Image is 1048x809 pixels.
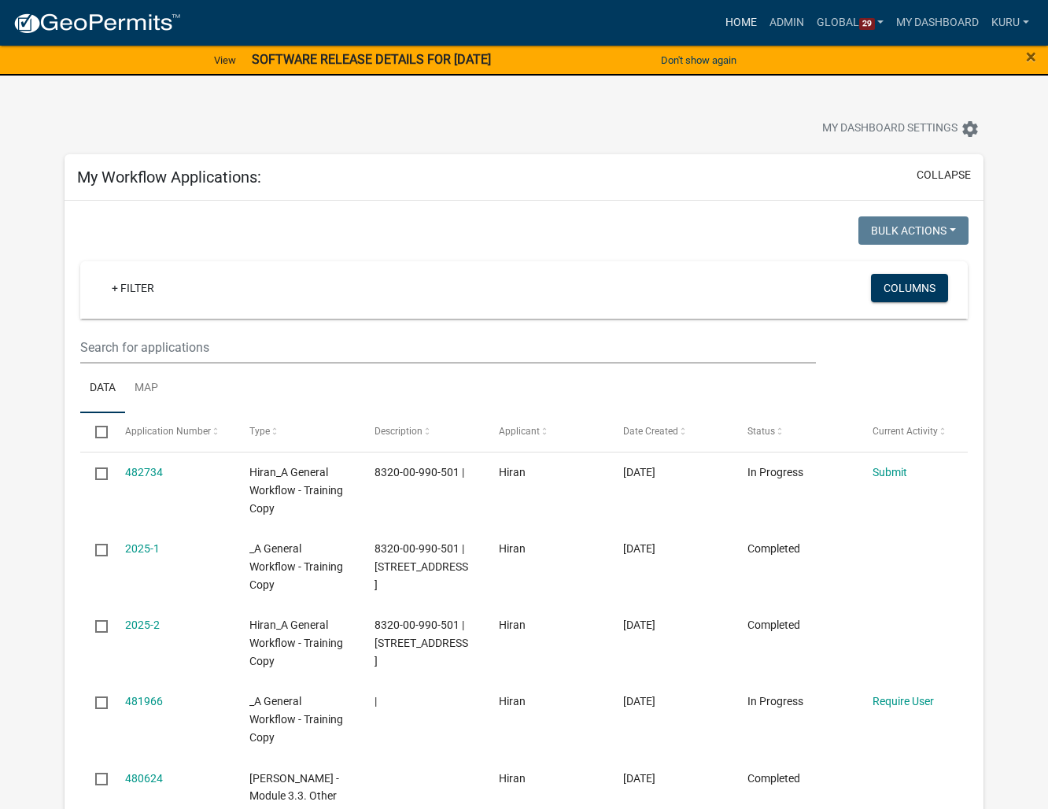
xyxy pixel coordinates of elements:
span: _A General Workflow - Training Copy [249,695,343,744]
button: Bulk Actions [858,216,969,245]
h5: My Workflow Applications: [77,168,261,187]
span: 8320-00-990-501 | [375,466,464,478]
datatable-header-cell: Current Activity [857,413,981,451]
a: 481966 [125,695,163,707]
a: Kuru [985,8,1035,38]
span: × [1026,46,1036,68]
span: Hiran [499,542,526,555]
span: Hiran_A General Workflow - Training Copy [249,466,343,515]
span: 8320-00-990-501 | 1234 Main Street [375,619,468,667]
button: My Dashboard Settingssettings [810,113,992,144]
span: Hiran [499,695,526,707]
button: Columns [871,274,948,302]
a: Map [125,364,168,414]
span: Description [375,426,423,437]
datatable-header-cell: Description [359,413,483,451]
a: Admin [763,8,810,38]
span: Applicant [499,426,540,437]
a: Home [719,8,763,38]
span: Completed [747,772,800,785]
span: Type [249,426,270,437]
a: Data [80,364,125,414]
datatable-header-cell: Status [732,413,857,451]
button: Don't show again [655,47,743,73]
span: My Dashboard Settings [822,120,958,139]
span: In Progress [747,695,803,707]
datatable-header-cell: Type [234,413,359,451]
a: + Filter [99,274,167,302]
span: 09/22/2025 [623,619,655,631]
span: Completed [747,542,800,555]
span: Application Number [125,426,211,437]
span: Status [747,426,775,437]
button: Close [1026,47,1036,66]
a: Require User [873,695,934,707]
span: Hiran [499,466,526,478]
strong: SOFTWARE RELEASE DETAILS FOR [DATE] [252,52,491,67]
datatable-header-cell: Application Number [110,413,234,451]
i: settings [961,120,980,139]
datatable-header-cell: Date Created [608,413,732,451]
span: Completed [747,619,800,631]
a: Global29 [810,8,891,38]
a: 2025-1 [125,542,160,555]
span: 29 [859,18,875,31]
span: Date Created [623,426,678,437]
span: Hiran [499,772,526,785]
span: Hiran [499,619,526,631]
a: 482734 [125,466,163,478]
a: My Dashboard [890,8,985,38]
a: Submit [873,466,907,478]
span: 09/18/2025 [623,772,655,785]
a: View [208,47,242,73]
input: Search for applications [80,331,817,364]
span: | [375,695,377,707]
span: 09/22/2025 [623,695,655,707]
span: 09/23/2025 [623,466,655,478]
span: 09/22/2025 [623,542,655,555]
a: 2025-2 [125,619,160,631]
a: 480624 [125,772,163,785]
datatable-header-cell: Select [80,413,110,451]
span: 8320-00-990-501 | 1234 Main street [375,542,468,591]
button: collapse [917,167,971,183]
datatable-header-cell: Applicant [484,413,608,451]
span: Current Activity [873,426,938,437]
span: Hiran_A General Workflow - Training Copy [249,619,343,667]
span: In Progress [747,466,803,478]
span: _A General Workflow - Training Copy [249,542,343,591]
